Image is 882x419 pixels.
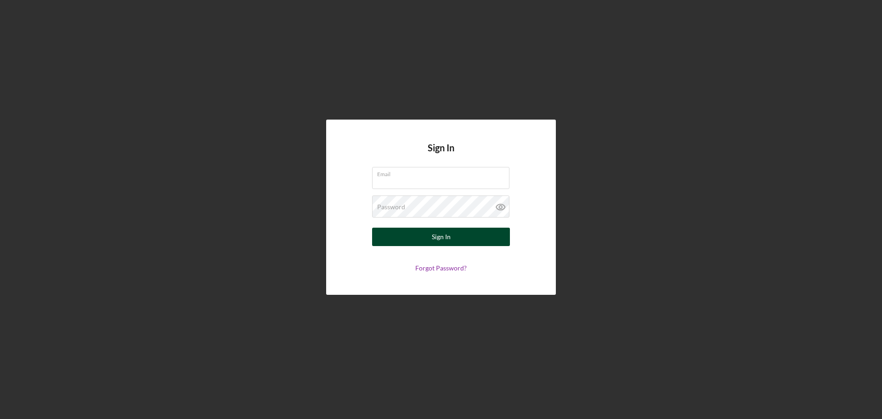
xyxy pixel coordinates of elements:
[377,203,405,211] label: Password
[432,228,451,246] div: Sign In
[415,264,467,272] a: Forgot Password?
[428,143,454,167] h4: Sign In
[377,167,509,178] label: Email
[372,228,510,246] button: Sign In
